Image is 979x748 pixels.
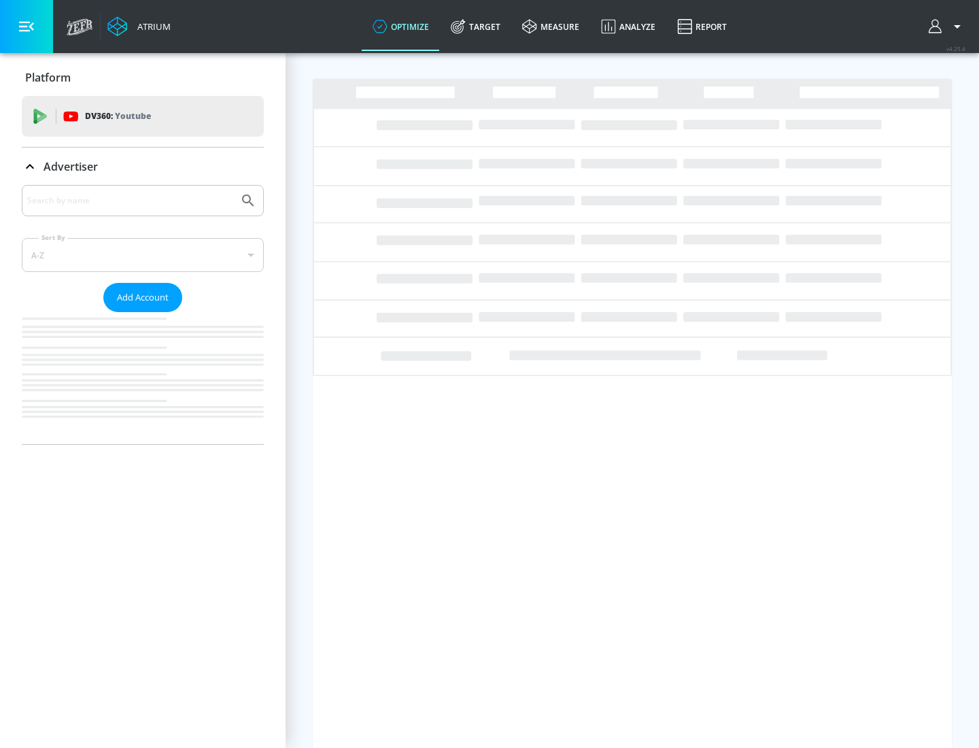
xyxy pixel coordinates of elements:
a: optimize [362,2,440,51]
a: measure [511,2,590,51]
p: DV360: [85,109,151,124]
a: Atrium [107,16,171,37]
div: Advertiser [22,148,264,186]
p: Youtube [115,109,151,123]
nav: list of Advertiser [22,312,264,444]
span: Add Account [117,290,169,305]
div: DV360: Youtube [22,96,264,137]
label: Sort By [39,233,68,242]
a: Analyze [590,2,666,51]
div: Advertiser [22,185,264,444]
p: Advertiser [44,159,98,174]
a: Report [666,2,738,51]
input: Search by name [27,192,233,209]
div: Atrium [132,20,171,33]
button: Add Account [103,283,182,312]
p: Platform [25,70,71,85]
a: Target [440,2,511,51]
div: A-Z [22,238,264,272]
span: v 4.25.4 [946,45,965,52]
div: Platform [22,58,264,97]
